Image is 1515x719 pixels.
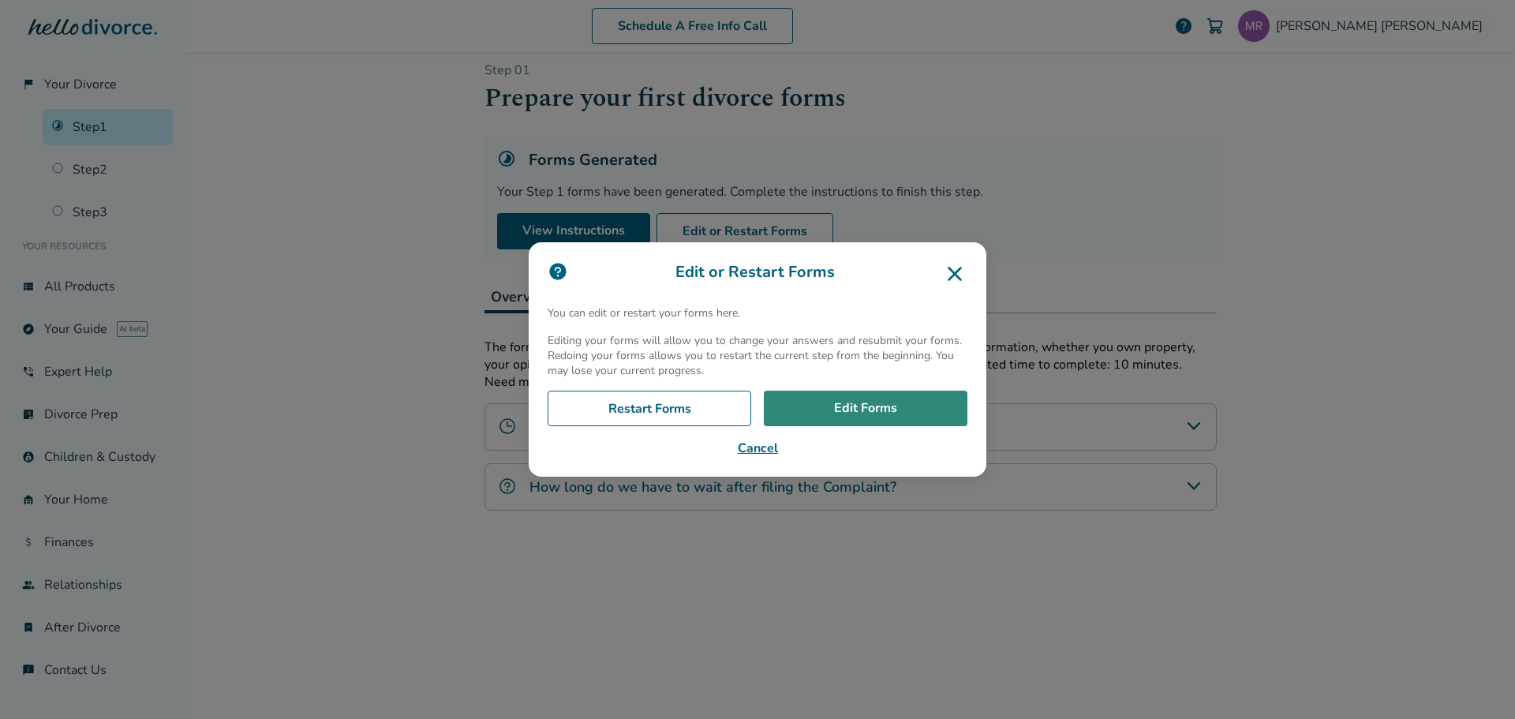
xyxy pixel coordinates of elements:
a: Restart Forms [548,391,751,427]
p: You can edit or restart your forms here. [548,305,967,320]
a: Edit Forms [764,391,967,427]
button: Cancel [548,439,967,458]
h3: Edit or Restart Forms [548,261,967,286]
p: Editing your forms will allow you to change your answers and resubmit your forms. Redoing your fo... [548,333,967,378]
iframe: Chat Widget [1436,643,1515,719]
img: icon [548,261,568,282]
